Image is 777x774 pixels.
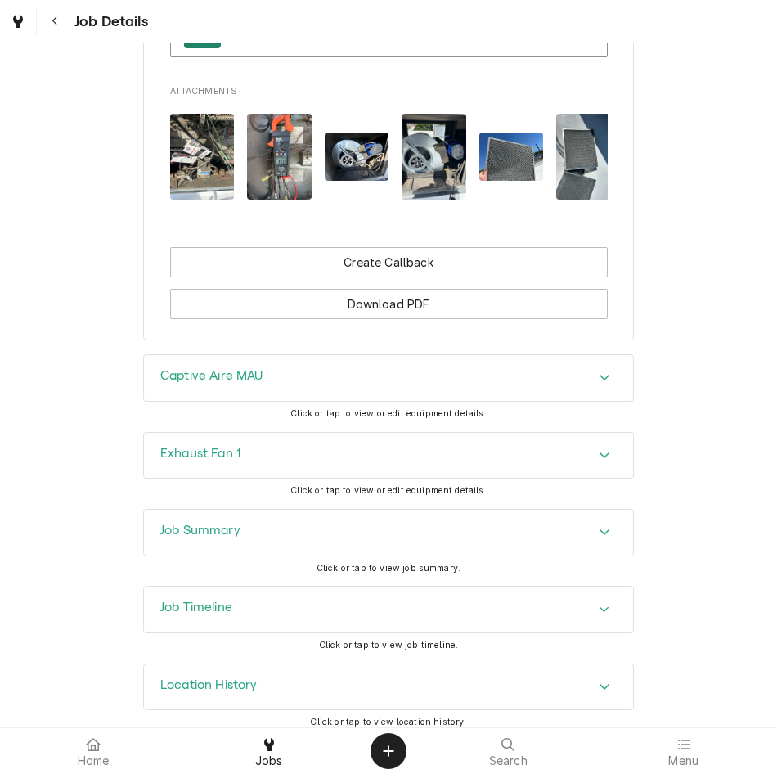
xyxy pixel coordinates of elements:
img: GsA2FXpRh2xbX6gB3uM0 [247,114,312,200]
div: Job Timeline [143,586,634,633]
a: Go to Jobs [3,7,33,36]
span: $284.88 [230,29,282,45]
div: Captive Aire MAU [143,354,634,402]
img: rlJxKXPPQs6mOOS7Fw24 [479,133,544,181]
h3: Exhaust Fan 1 [160,446,240,461]
a: Jobs [182,731,357,771]
a: Menu [597,731,771,771]
span: Job Details [70,11,148,33]
button: Accordion Details Expand Trigger [144,355,633,401]
div: Accordion Header [144,587,633,632]
div: Accordion Header [144,355,633,401]
img: 4U4Vede1SHmzWglRvD95 [556,114,621,200]
div: Attachments [170,85,608,213]
div: Button Group Row [170,277,608,319]
h3: Location History [160,677,258,693]
span: Home [78,754,110,767]
h3: Job Timeline [160,600,232,615]
a: Search [421,731,595,771]
img: bV0NweyRrSIQNmCejM0r [170,114,235,200]
button: Accordion Details Expand Trigger [144,587,633,632]
h3: Job Summary [160,523,240,538]
button: Accordion Details Expand Trigger [144,510,633,556]
span: Click or tap to view or edit equipment details. [290,485,487,496]
button: Accordion Details Expand Trigger [144,664,633,710]
button: Navigate back [40,7,70,36]
span: Menu [668,754,698,767]
h3: Captive Aire MAU [160,368,263,384]
div: Accordion Header [144,664,633,710]
div: Accordion Header [144,510,633,556]
span: Attachments [170,101,608,214]
span: Click or tap to view job timeline. [319,640,458,650]
div: Button Group Row [170,247,608,277]
img: ewwVlEPwR7CU8nOxc1z4 [325,133,389,181]
button: Create Callback [170,247,608,277]
div: Job Summary [143,509,634,556]
a: Home [7,731,181,771]
div: Exhaust Fan 1 [143,432,634,479]
button: Create Object [371,733,406,769]
span: Click or tap to view location history. [310,717,466,727]
div: Location History [143,664,634,711]
img: gXdgrIXTCmvuCDf2sWE9 [402,114,466,200]
span: Search [489,754,528,767]
span: Attachments [170,85,608,98]
span: Click or tap to view job summary. [317,563,460,574]
div: Button Group [170,247,608,319]
span: Jobs [255,754,283,767]
button: Download PDF [170,289,608,319]
div: Accordion Header [144,433,633,479]
span: Click or tap to view or edit equipment details. [290,408,487,419]
button: Accordion Details Expand Trigger [144,433,633,479]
